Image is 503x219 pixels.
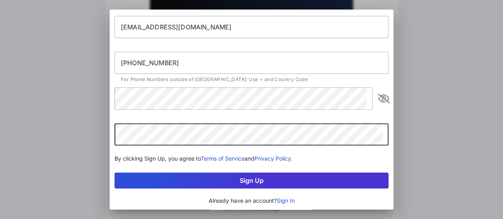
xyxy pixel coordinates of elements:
button: Sign Up [115,172,388,188]
div: By clicking Sign Up, you agree to and . [115,154,388,163]
button: Sign In [277,196,295,205]
span: For Phone Numbers outside of [GEOGRAPHIC_DATA]: Use + and Country Code [121,76,308,82]
div: Already have an account? [115,196,388,205]
input: Phone Number [115,52,388,74]
i: appended action [379,94,388,103]
a: Terms of Service [201,155,245,162]
a: Privacy Policy [254,155,291,162]
input: Email [115,16,388,38]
